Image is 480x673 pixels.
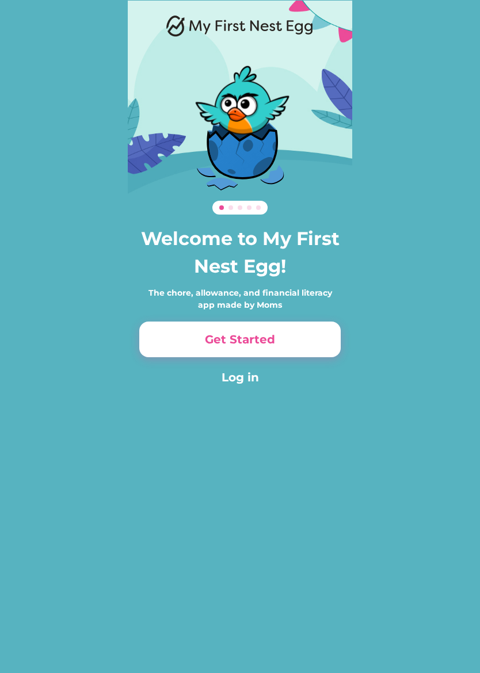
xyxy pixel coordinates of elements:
img: Logo.png [166,14,314,37]
img: Dino.svg [169,48,311,190]
button: Log in [139,369,341,386]
h3: Welcome to My First Nest Egg! [139,225,341,280]
div: The chore, allowance, and financial literacy app made by Moms [139,287,341,311]
button: Get Started [139,322,341,357]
